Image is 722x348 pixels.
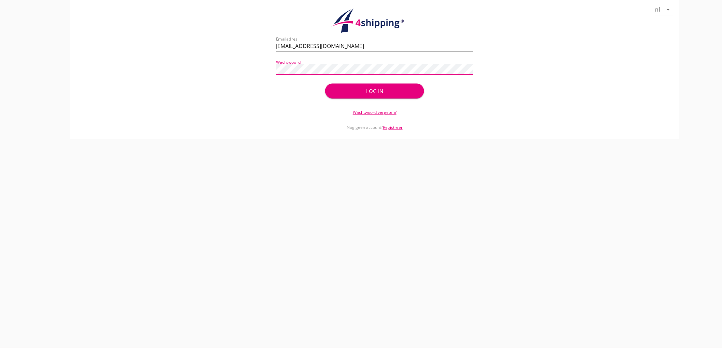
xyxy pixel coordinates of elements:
img: logo.1f945f1d.svg [330,8,419,33]
div: nl [655,6,660,13]
a: Wachtwoord vergeten? [353,109,396,115]
div: Log in [336,87,413,95]
input: Emailadres [276,41,474,51]
a: Registreer [383,124,403,130]
button: Log in [325,84,424,99]
i: arrow_drop_down [664,5,673,14]
div: Nog geen account? [276,116,474,131]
